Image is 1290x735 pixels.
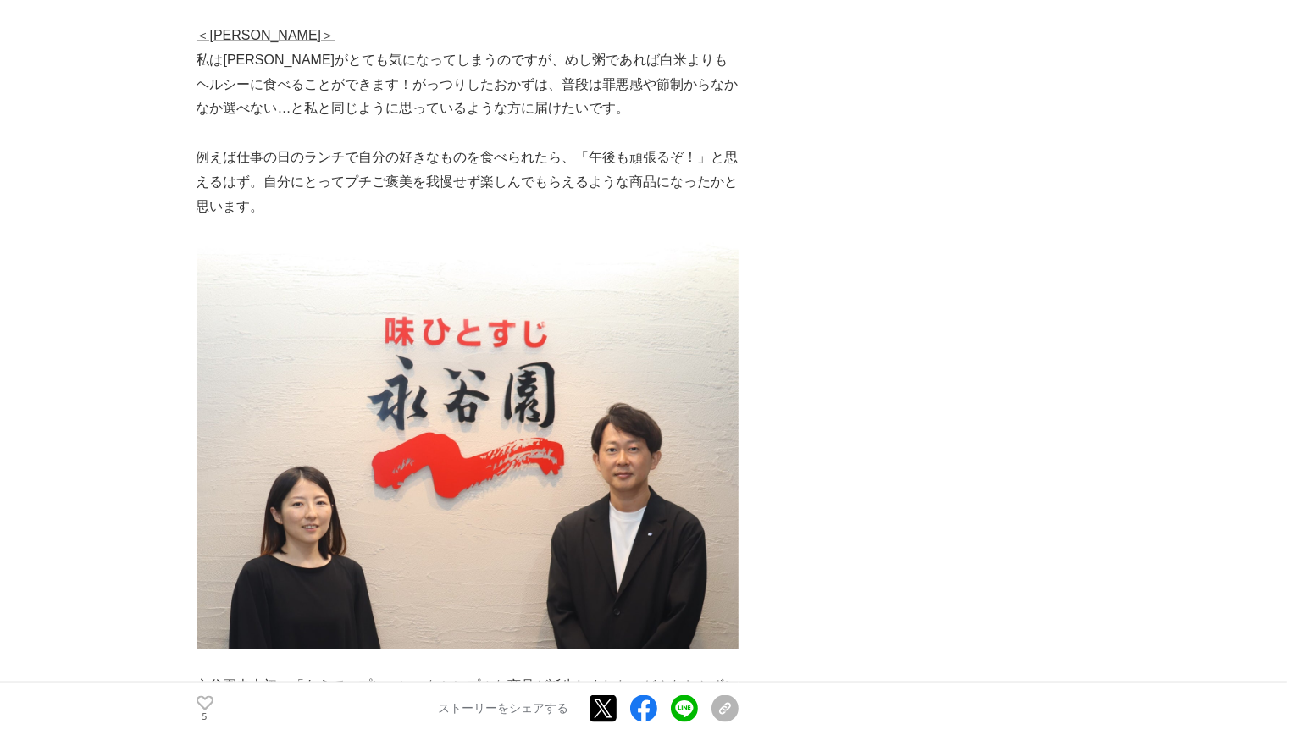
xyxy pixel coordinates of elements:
[197,48,739,121] p: 私は[PERSON_NAME]がとても気になってしまうのですが、めし粥であれば白米よりもヘルシーに食べることができます！がっつりしたおかずは、普段は罪悪感や節制からなかなか選べない…と私と同じよ...
[439,701,569,716] p: ストーリーをシェアする
[197,243,739,649] img: thumbnail_d76dc460-7f52-11f0-a0b4-8f81b67b8bbe.jpg
[197,712,213,721] p: 5
[197,146,739,218] p: 例えば仕事の日のランチで自分の好きなものを食べられたら、「午後も頑張るぞ！」と思えるはず。自分にとってプチご褒美を我慢せず楽しんでもらえるような商品になったかと思います。
[197,28,335,42] u: ＜[PERSON_NAME]＞
[197,674,739,723] p: 永谷園史上初、「あえて、プレーン」なシンプルな商品が誕生しました。どんなおかずにでも合う、名脇役な商品です。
